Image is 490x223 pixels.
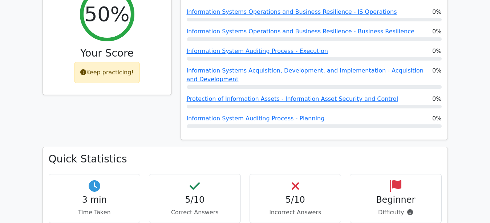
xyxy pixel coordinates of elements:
[432,114,441,123] span: 0%
[155,195,235,205] h4: 5/10
[74,62,140,83] div: Keep practicing!
[432,66,441,84] span: 0%
[432,95,441,103] span: 0%
[55,208,134,217] p: Time Taken
[55,195,134,205] h4: 3 min
[432,8,441,16] span: 0%
[432,47,441,55] span: 0%
[187,48,328,54] a: Information System Auditing Process - Execution
[187,28,414,35] a: Information Systems Operations and Business Resilience - Business Resilience
[187,95,398,102] a: Protection of Information Assets - Information Asset Security and Control
[356,195,436,205] h4: Beginner
[187,67,424,83] a: Information Systems Acquisition, Development, and Implementation - Acquisition and Development
[256,208,335,217] p: Incorrect Answers
[187,115,325,122] a: Information System Auditing Process - Planning
[256,195,335,205] h4: 5/10
[187,8,397,15] a: Information Systems Operations and Business Resilience - IS Operations
[356,208,436,217] p: Difficulty
[84,2,129,26] h2: 50%
[49,47,166,59] h3: Your Score
[432,27,441,36] span: 0%
[49,153,442,165] h3: Quick Statistics
[155,208,235,217] p: Correct Answers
